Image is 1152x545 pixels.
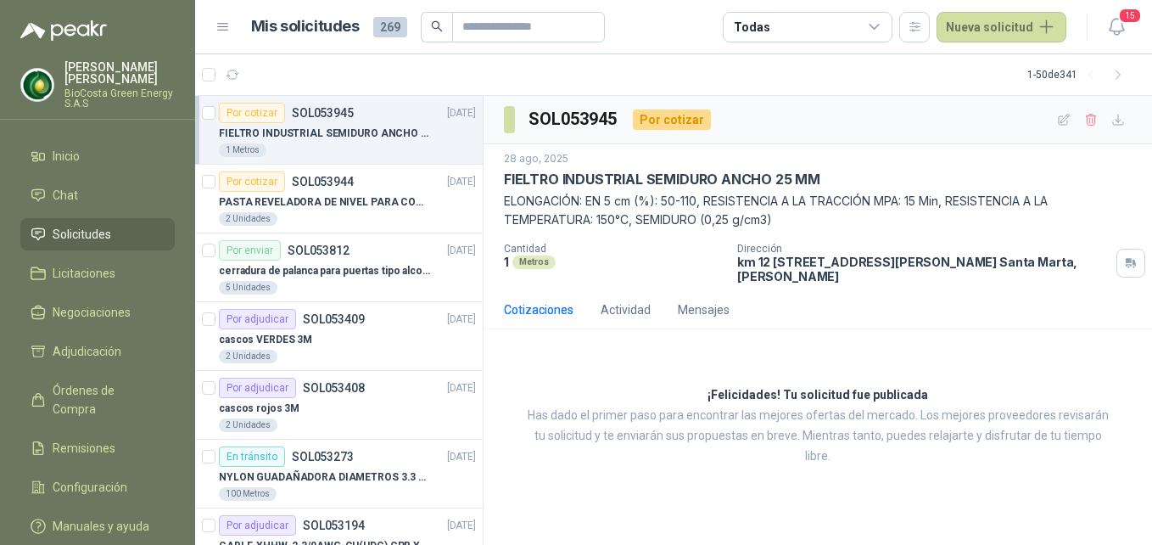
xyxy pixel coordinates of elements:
a: Licitaciones [20,257,175,289]
div: Por cotizar [219,171,285,192]
span: search [431,20,443,32]
a: Por enviarSOL053812[DATE] cerradura de palanca para puertas tipo alcoba marca yale5 Unidades [195,233,483,302]
img: Logo peakr [20,20,107,41]
a: Inicio [20,140,175,172]
div: 1 - 50 de 341 [1027,61,1132,88]
span: Manuales y ayuda [53,517,149,536]
span: 15 [1118,8,1142,24]
p: [DATE] [447,174,476,190]
div: Todas [734,18,769,37]
span: Licitaciones [53,264,115,283]
a: Manuales y ayuda [20,510,175,542]
div: 2 Unidades [219,350,277,363]
a: Por cotizarSOL053945[DATE] FIELTRO INDUSTRIAL SEMIDURO ANCHO 25 MM1 Metros [195,96,483,165]
div: 5 Unidades [219,281,277,295]
div: Mensajes [678,301,730,319]
p: SOL053409 [303,313,365,325]
p: Dirección [737,243,1110,255]
p: [DATE] [447,243,476,259]
div: 1 Metros [219,143,266,157]
button: 15 [1101,12,1132,42]
a: En tránsitoSOL053273[DATE] NYLON GUADAÑADORA DIAMETROS 3.3 mm100 Metros [195,440,483,508]
p: FIELTRO INDUSTRIAL SEMIDURO ANCHO 25 MM [504,171,820,188]
a: Por cotizarSOL053944[DATE] PASTA REVELADORA DE NIVEL PARA COMBUSTIBLES/ACEITES DE COLOR ROSADA ma... [195,165,483,233]
div: 2 Unidades [219,419,277,432]
span: Chat [53,186,78,205]
a: Por adjudicarSOL053408[DATE] cascos rojos 3M2 Unidades [195,371,483,440]
a: Órdenes de Compra [20,374,175,425]
p: [DATE] [447,380,476,396]
p: SOL053273 [292,451,354,463]
div: Por adjudicar [219,378,296,398]
div: 2 Unidades [219,212,277,226]
p: 1 [504,255,509,269]
div: Por adjudicar [219,515,296,536]
p: [DATE] [447,312,476,328]
div: Metros [512,256,556,269]
div: Por cotizar [219,103,285,123]
span: Inicio [53,147,80,166]
a: Por adjudicarSOL053409[DATE] cascos VERDES 3M2 Unidades [195,302,483,371]
span: Solicitudes [53,225,111,244]
p: SOL053812 [288,244,350,256]
p: NYLON GUADAÑADORA DIAMETROS 3.3 mm [219,469,430,486]
div: Por enviar [219,240,281,261]
button: Nueva solicitud [937,12,1066,42]
div: En tránsito [219,447,285,467]
a: Solicitudes [20,218,175,250]
p: BioCosta Green Energy S.A.S [64,88,175,109]
p: [DATE] [447,449,476,465]
p: [DATE] [447,518,476,534]
p: SOL053408 [303,382,365,394]
div: Por cotizar [633,110,711,130]
span: Configuración [53,478,127,497]
h3: SOL053945 [528,106,619,132]
h1: Mis solicitudes [251,14,360,39]
div: Cotizaciones [504,301,573,319]
p: Cantidad [504,243,724,255]
a: Chat [20,179,175,211]
span: Negociaciones [53,303,131,322]
a: Negociaciones [20,296,175,329]
div: Actividad [601,301,651,319]
p: km 12 [STREET_ADDRESS][PERSON_NAME] Santa Marta , [PERSON_NAME] [737,255,1110,284]
p: SOL053194 [303,520,365,531]
p: cascos VERDES 3M [219,332,312,348]
p: FIELTRO INDUSTRIAL SEMIDURO ANCHO 25 MM [219,126,430,142]
p: SOL053945 [292,107,354,119]
p: SOL053944 [292,176,354,188]
p: Has dado el primer paso para encontrar las mejores ofertas del mercado. Los mejores proveedores r... [526,406,1110,467]
p: PASTA REVELADORA DE NIVEL PARA COMBUSTIBLES/ACEITES DE COLOR ROSADA marca kolor kut [219,194,430,211]
span: Adjudicación [53,342,121,361]
a: Remisiones [20,432,175,464]
p: [PERSON_NAME] [PERSON_NAME] [64,61,175,85]
a: Configuración [20,471,175,503]
div: 100 Metros [219,487,277,501]
h3: ¡Felicidades! Tu solicitud fue publicada [707,385,928,406]
span: Remisiones [53,439,115,458]
a: Adjudicación [20,335,175,368]
span: Órdenes de Compra [53,381,159,419]
p: cerradura de palanca para puertas tipo alcoba marca yale [219,263,430,279]
p: [DATE] [447,105,476,121]
div: Por adjudicar [219,309,296,329]
p: ELONGACIÓN: EN 5 cm (%): 50-110, RESISTENCIA A LA TRACCIÓN MPA: 15 Min, RESISTENCIA A LA TEMPERAT... [504,192,1132,229]
p: 28 ago, 2025 [504,151,568,167]
p: cascos rojos 3M [219,401,299,417]
span: 269 [373,17,407,37]
img: Company Logo [21,69,53,101]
